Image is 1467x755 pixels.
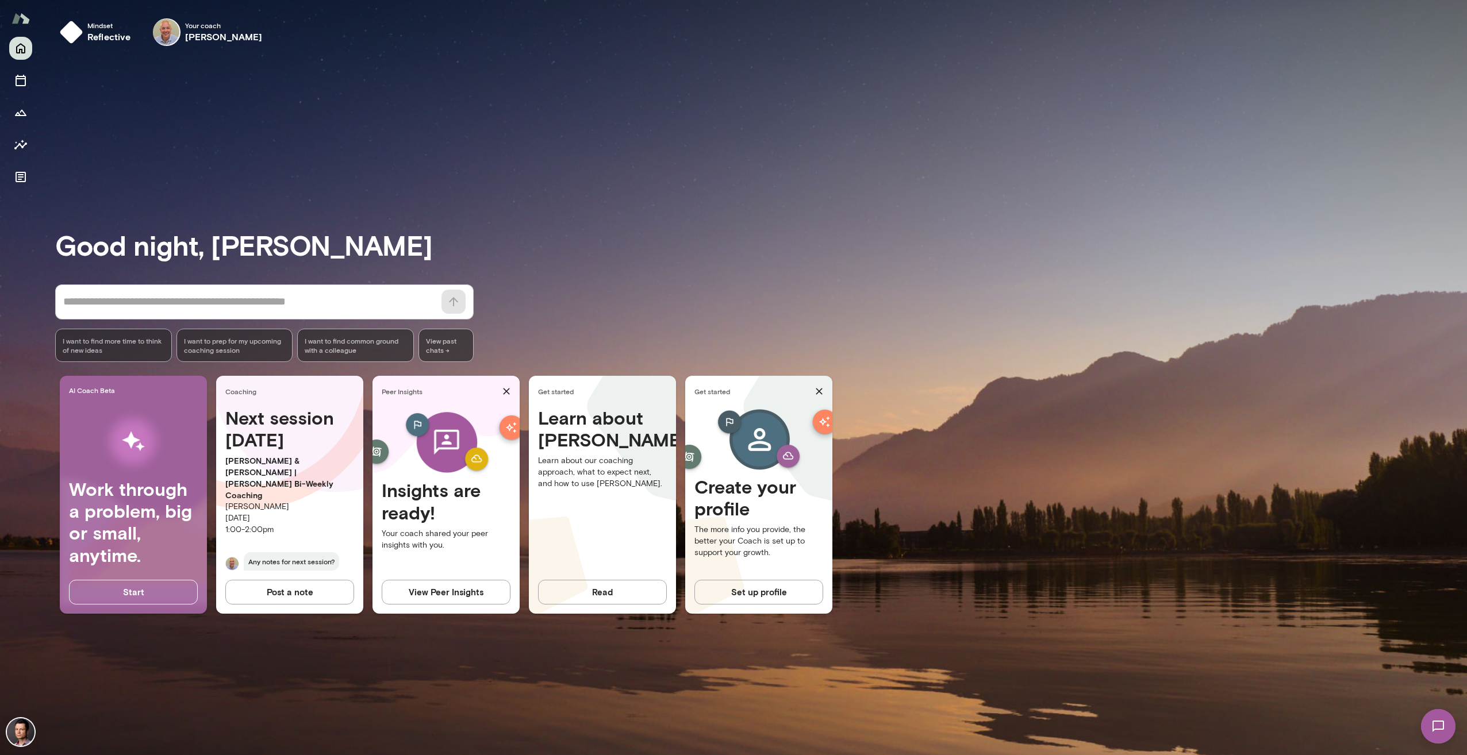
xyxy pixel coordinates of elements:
button: Read [538,580,667,604]
span: I want to prep for my upcoming coaching session [184,336,286,355]
img: Senad Mustafic [7,718,34,746]
span: I want to find more time to think of new ideas [63,336,164,355]
img: peer-insights [390,407,502,480]
h6: [PERSON_NAME] [185,30,263,44]
span: Mindset [87,21,131,30]
p: Learn about our coaching approach, what to expect next, and how to use [PERSON_NAME]. [538,455,667,490]
img: Create profile [699,407,819,476]
img: Mento [11,7,30,29]
h6: reflective [87,30,131,44]
button: Sessions [9,69,32,92]
p: Your coach shared your peer insights with you. [382,528,510,551]
h4: Create your profile [694,476,823,520]
button: View Peer Insights [382,580,510,604]
img: mindset [60,21,83,44]
img: AI Workflows [82,405,185,478]
div: I want to find more time to think of new ideas [55,329,172,362]
p: [PERSON_NAME] [225,501,354,513]
span: Get started [538,387,671,396]
span: View past chats -> [418,329,474,362]
h4: Next session [DATE] [225,407,354,451]
p: The more info you provide, the better your Coach is set up to support your growth. [694,524,823,558]
img: Marc Friedman [153,18,181,46]
img: Marc [225,557,239,571]
p: 1:00 - 2:00pm [225,524,354,536]
button: Set up profile [694,580,823,604]
button: Insights [9,133,32,156]
span: AI Coach Beta [69,386,202,395]
span: Your coach [185,21,263,30]
button: Home [9,37,32,60]
h3: Good night, [PERSON_NAME] [55,229,1467,261]
span: Peer Insights [382,387,498,396]
p: [DATE] [225,513,354,524]
div: I want to find common ground with a colleague [297,329,414,362]
h4: Work through a problem, big or small, anytime. [69,478,198,567]
div: I want to prep for my upcoming coaching session [176,329,293,362]
h4: Learn about [PERSON_NAME] [538,407,667,451]
h4: Insights are ready! [382,479,510,523]
span: Coaching [225,387,359,396]
button: Mindsetreflective [55,14,140,51]
button: Start [69,580,198,604]
button: Growth Plan [9,101,32,124]
span: Get started [694,387,811,396]
p: [PERSON_NAME] & [PERSON_NAME] | [PERSON_NAME] Bi-Weekly Coaching [225,455,354,501]
span: Any notes for next session? [244,552,339,571]
span: I want to find common ground with a colleague [305,336,406,355]
div: Marc FriedmanYour coach[PERSON_NAME] [145,14,271,51]
button: Documents [9,165,32,188]
button: Post a note [225,580,354,604]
